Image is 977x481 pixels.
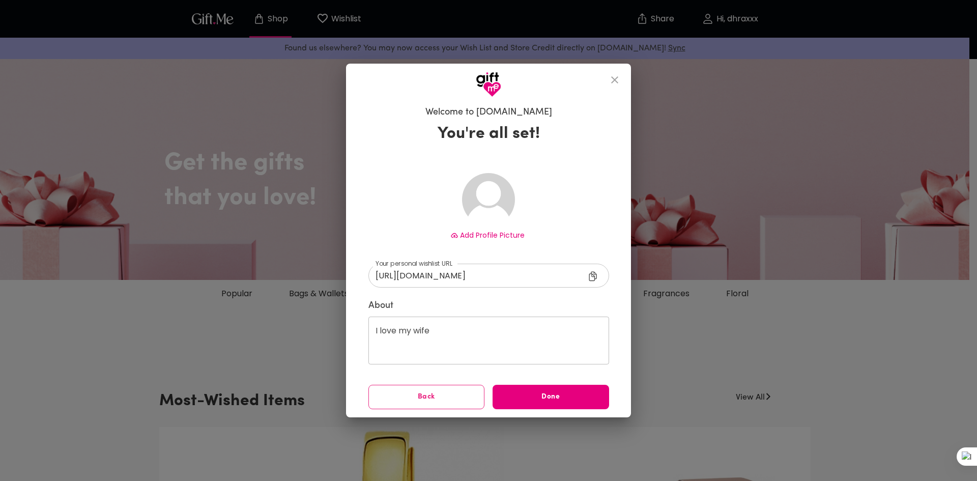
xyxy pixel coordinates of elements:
textarea: I love my wife [376,326,602,355]
button: Back [368,385,485,409]
label: About [368,300,609,312]
span: Done [493,391,609,403]
button: Done [493,385,609,409]
img: Avatar [462,173,515,226]
span: Add Profile Picture [460,230,525,240]
span: Back [369,391,484,403]
img: GiftMe Logo [476,72,501,97]
h6: Welcome to [DOMAIN_NAME] [425,106,552,119]
button: close [602,68,627,92]
h3: You're all set! [438,124,540,144]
